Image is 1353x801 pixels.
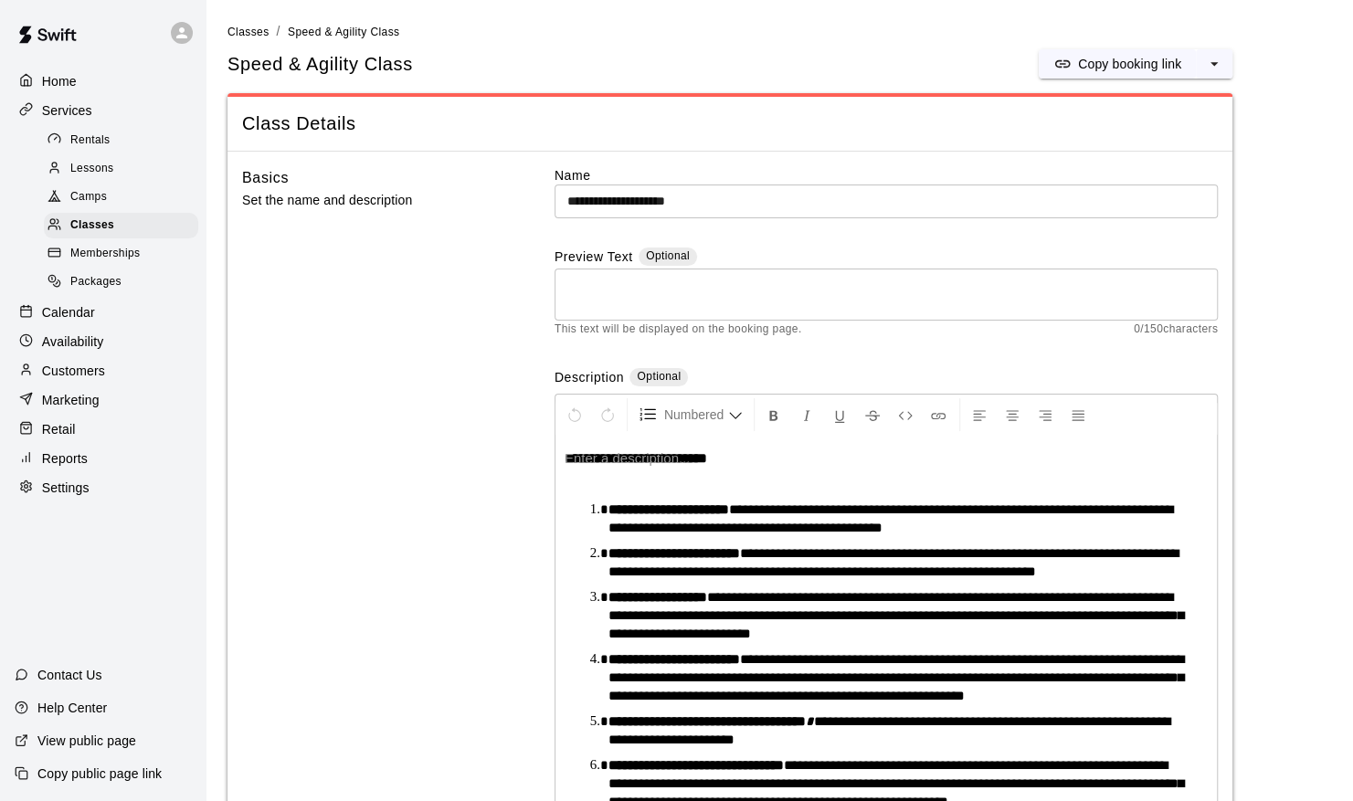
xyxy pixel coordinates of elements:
span: Speed & Agility Class [288,26,399,38]
a: Camps [44,184,206,212]
a: Classes [227,24,269,38]
span: Classes [70,216,114,235]
h6: Basics [242,166,289,190]
a: Customers [15,357,191,385]
p: Copy booking link [1078,55,1181,73]
span: Class Details [242,111,1218,136]
button: Insert Code [890,398,921,431]
a: Memberships [44,240,206,269]
p: Retail [42,420,76,438]
span: This text will be displayed on the booking page. [555,321,802,339]
a: Calendar [15,299,191,326]
label: Description [555,368,624,389]
p: Services [42,101,92,120]
p: Set the name and description [242,189,496,212]
button: Left Align [964,398,995,431]
span: Camps [70,188,107,206]
label: Preview Text [555,248,633,269]
p: Reports [42,449,88,468]
button: Format Underline [824,398,855,431]
div: split button [1039,49,1232,79]
a: Settings [15,474,191,501]
a: Lessons [44,154,206,183]
button: Insert Link [923,398,954,431]
span: Memberships [70,245,140,263]
a: Classes [44,212,206,240]
p: View public page [37,732,136,750]
div: Lessons [44,156,198,182]
li: / [276,22,280,41]
span: Optional [646,249,690,262]
button: Undo [559,398,590,431]
label: Name [555,166,1218,184]
div: Memberships [44,241,198,267]
button: Format Italics [791,398,822,431]
button: Right Align [1030,398,1061,431]
span: Rentals [70,132,111,150]
p: Copy public page link [37,764,162,783]
p: Help Center [37,699,107,717]
a: Services [15,97,191,124]
p: Contact Us [37,666,102,684]
button: Copy booking link [1039,49,1196,79]
a: Packages [44,269,206,297]
a: Home [15,68,191,95]
p: Home [42,72,77,90]
button: Format Strikethrough [857,398,888,431]
p: Availability [42,332,104,351]
span: Numbered List [664,406,728,424]
span: Classes [227,26,269,38]
a: Rentals [44,126,206,154]
div: Classes [44,213,198,238]
span: Packages [70,273,122,291]
p: Settings [42,479,90,497]
span: 0 / 150 characters [1134,321,1218,339]
button: Center Align [997,398,1028,431]
button: Justify Align [1062,398,1094,431]
span: Lessons [70,160,114,178]
a: Availability [15,328,191,355]
div: Rentals [44,128,198,153]
a: Retail [15,416,191,443]
button: Formatting Options [631,398,750,431]
button: select merge strategy [1196,49,1232,79]
div: Camps [44,184,198,210]
nav: breadcrumb [227,22,1331,42]
a: Reports [15,445,191,472]
button: Format Bold [758,398,789,431]
h5: Speed & Agility Class [227,52,413,77]
span: Optional [637,370,681,383]
div: Packages [44,269,198,295]
p: Calendar [42,303,95,321]
p: Marketing [42,391,100,409]
button: Redo [592,398,623,431]
a: Marketing [15,386,191,414]
p: Customers [42,362,105,380]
